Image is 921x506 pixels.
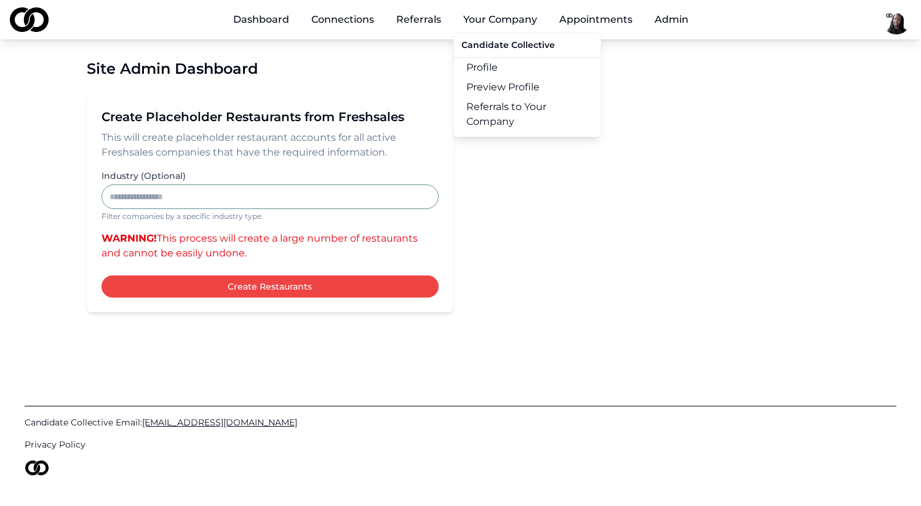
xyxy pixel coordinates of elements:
[25,438,896,451] a: Privacy Policy
[102,170,439,182] label: Industry (Optional)
[102,232,157,244] b: WARNING!
[25,461,49,475] img: logo
[102,108,439,125] h2: Create Placeholder Restaurants from Freshsales
[223,7,698,32] nav: Main
[102,275,439,298] button: Create Restaurants
[386,7,451,32] a: Referrals
[223,7,299,32] a: Dashboard
[87,59,835,79] h1: Site Admin Dashboard
[645,7,698,32] button: Admin
[549,7,642,32] a: Appointments
[142,417,297,428] span: [EMAIL_ADDRESS][DOMAIN_NAME]
[25,416,896,429] a: Candidate Collective Email:[EMAIL_ADDRESS][DOMAIN_NAME]
[102,231,439,261] p: This process will create a large number of restaurants and cannot be easily undone.
[882,5,911,34] img: fc566690-cf65-45d8-a465-1d4f683599e2-basimCC1-profile_picture.png
[454,58,600,77] a: Profile
[454,97,600,132] a: Referrals to Your Company
[102,130,439,160] p: This will create placeholder restaurant accounts for all active Freshsales companies that have th...
[453,32,601,137] div: Your Company
[454,77,600,97] a: Preview Profile
[453,7,547,32] button: Your Company
[301,7,384,32] a: Connections
[10,7,49,32] img: logo
[454,38,600,57] div: Candidate Collective
[102,211,439,221] p: Filter companies by a specific industry type.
